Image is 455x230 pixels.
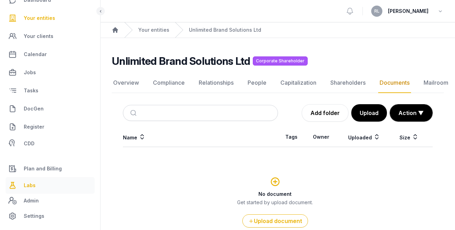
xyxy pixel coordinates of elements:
[374,9,380,13] span: RL
[253,56,308,66] span: Corporate Shareholder
[6,177,95,194] a: Labs
[388,7,428,15] span: [PERSON_NAME]
[6,100,95,117] a: DocGen
[101,22,455,38] nav: Breadcrumb
[126,105,142,121] button: Submit
[24,68,36,77] span: Jobs
[391,127,427,147] th: Size
[422,73,450,93] a: Mailroom
[279,73,318,93] a: Capitalization
[6,194,95,208] a: Admin
[6,208,95,224] a: Settings
[123,127,278,147] th: Name
[329,73,367,93] a: Shareholders
[24,32,53,40] span: Your clients
[24,86,38,95] span: Tasks
[278,127,305,147] th: Tags
[242,214,308,228] button: Upload document
[24,105,44,113] span: DocGen
[390,105,432,121] button: Action ▼
[6,118,95,135] a: Register
[112,55,250,67] h2: Unlimited Brand Solutions Ltd
[24,164,62,173] span: Plan and Billing
[6,160,95,177] a: Plan and Billing
[246,73,268,93] a: People
[378,73,411,93] a: Documents
[123,199,427,206] p: Get started by upload document.
[305,127,337,147] th: Owner
[6,46,95,63] a: Calendar
[123,191,427,198] h3: No document
[112,73,444,93] nav: Tabs
[24,197,39,205] span: Admin
[112,73,140,93] a: Overview
[351,104,387,122] button: Upload
[197,73,235,93] a: Relationships
[24,139,35,148] span: CDD
[338,127,391,147] th: Uploaded
[138,26,169,33] a: Your entities
[24,181,36,190] span: Labs
[6,64,95,81] a: Jobs
[6,137,95,151] a: CDD
[152,73,186,93] a: Compliance
[6,28,95,45] a: Your clients
[24,50,47,59] span: Calendar
[371,6,382,17] button: RL
[302,104,348,122] a: Add folder
[24,212,44,220] span: Settings
[189,26,261,33] a: Unlimited Brand Solutions Ltd
[6,82,95,99] a: Tasks
[24,123,44,131] span: Register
